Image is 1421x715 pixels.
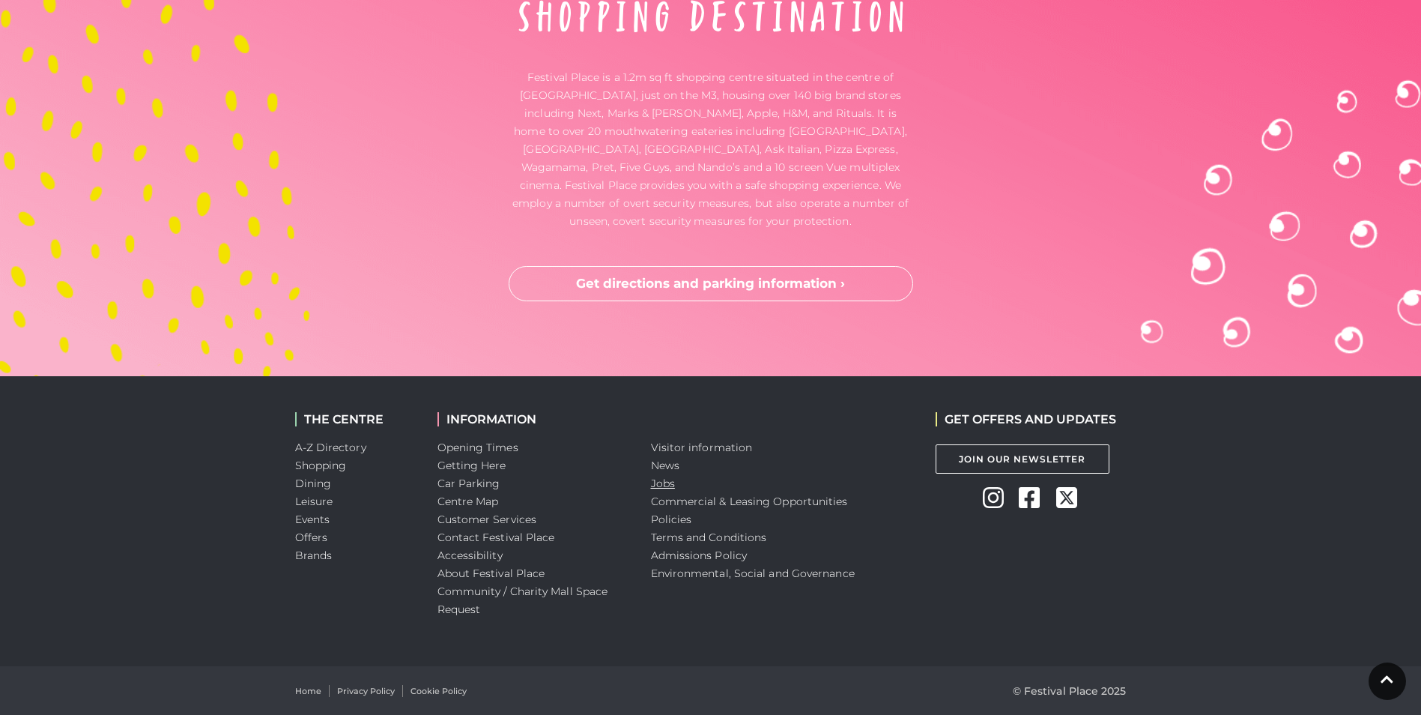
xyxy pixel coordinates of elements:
a: Events [295,513,330,526]
a: Brands [295,549,333,562]
a: Car Parking [437,477,500,490]
h2: THE CENTRE [295,412,415,426]
a: Environmental, Social and Governance [651,567,855,580]
a: Centre Map [437,495,499,508]
a: Offers [295,531,328,544]
a: Jobs [651,477,675,490]
a: Admissions Policy [651,549,748,562]
a: Get directions and parking information › [509,266,913,302]
a: Visitor information [651,441,753,454]
h2: INFORMATION [437,412,628,426]
a: A-Z Directory [295,441,366,454]
a: Home [295,685,321,698]
a: Customer Services [437,513,537,526]
a: Cookie Policy [410,685,467,698]
a: Policies [651,513,692,526]
a: Opening Times [437,441,518,454]
h2: GET OFFERS AND UPDATES [936,412,1116,426]
a: Community / Charity Mall Space Request [437,585,608,616]
a: About Festival Place [437,567,545,580]
a: Dining [295,477,332,490]
a: News [651,459,679,472]
p: Festival Place is a 1.2m sq ft shopping centre situated in the centre of [GEOGRAPHIC_DATA], just ... [509,68,913,230]
a: Join Our Newsletter [936,444,1109,474]
a: Leisure [295,495,333,508]
a: Privacy Policy [337,685,395,698]
a: Getting Here [437,459,506,472]
p: © Festival Place 2025 [1013,682,1127,700]
a: Accessibility [437,549,503,562]
a: Contact Festival Place [437,531,555,544]
a: Shopping [295,459,347,472]
a: Commercial & Leasing Opportunities [651,495,848,508]
a: Terms and Conditions [651,531,767,544]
